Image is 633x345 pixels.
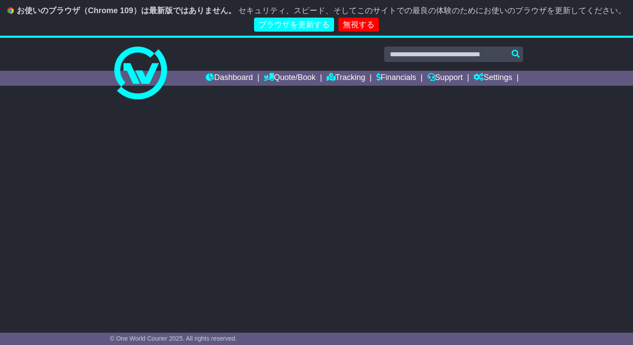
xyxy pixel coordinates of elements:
[473,71,512,86] a: Settings
[376,71,416,86] a: Financials
[238,6,626,15] span: セキュリティ、スピード、そしてこのサイトでの最良の体験のためにお使いのブラウザを更新してください。
[17,6,236,15] b: お使いのブラウザ（Chrome 109）は最新版ではありません。
[254,18,334,32] a: ブラウザを更新する
[264,71,316,86] a: Quote/Book
[327,71,365,86] a: Tracking
[110,335,237,342] span: © One World Courier 2025. All rights reserved.
[206,71,253,86] a: Dashboard
[427,71,463,86] a: Support
[338,18,379,32] a: 無視する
